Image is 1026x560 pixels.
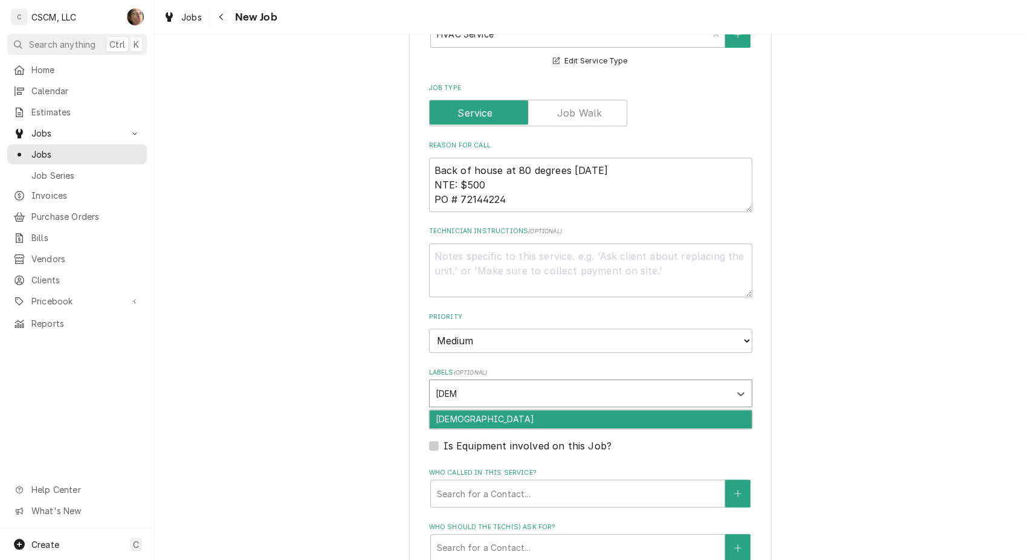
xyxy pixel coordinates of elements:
[31,295,123,307] span: Pricebook
[429,227,752,297] div: Technician Instructions
[31,504,140,517] span: What's New
[31,539,59,550] span: Create
[429,523,752,532] label: Who should the tech(s) ask for?
[734,544,741,552] svg: Create New Contact
[7,34,147,55] button: Search anythingCtrlK
[31,189,141,202] span: Invoices
[7,185,147,205] a: Invoices
[528,228,562,234] span: ( optional )
[7,501,147,521] a: Go to What's New
[7,480,147,500] a: Go to Help Center
[31,63,141,76] span: Home
[31,317,141,330] span: Reports
[7,270,147,290] a: Clients
[7,60,147,80] a: Home
[429,158,752,212] textarea: Back of house at 80 degrees [DATE] NTE: $500 PO # 72144224
[31,148,141,161] span: Jobs
[31,11,76,24] div: CSCM, LLC
[11,8,28,25] div: C
[7,166,147,185] a: Job Series
[429,227,752,236] label: Technician Instructions
[429,468,752,507] div: Who called in this service?
[7,314,147,333] a: Reports
[158,7,207,27] a: Jobs
[7,102,147,122] a: Estimates
[429,422,752,453] div: Equipment Expected
[429,312,752,322] label: Priority
[725,480,750,507] button: Create New Contact
[31,210,141,223] span: Purchase Orders
[29,38,95,51] span: Search anything
[429,368,752,378] label: Labels
[7,291,147,311] a: Go to Pricebook
[31,85,141,97] span: Calendar
[429,8,752,68] div: Service Type
[31,483,140,496] span: Help Center
[429,312,752,353] div: Priority
[31,127,123,140] span: Jobs
[31,231,141,244] span: Bills
[444,439,611,453] label: Is Equipment involved on this Job?
[429,83,752,93] label: Job Type
[7,81,147,101] a: Calendar
[429,141,752,150] label: Reason For Call
[429,83,752,126] div: Job Type
[31,169,141,182] span: Job Series
[430,410,752,429] div: [DEMOGRAPHIC_DATA]
[551,54,629,69] button: Edit Service Type
[127,8,144,25] div: SH
[31,274,141,286] span: Clients
[734,489,741,498] svg: Create New Contact
[109,38,125,51] span: Ctrl
[31,106,141,118] span: Estimates
[7,123,147,143] a: Go to Jobs
[181,11,202,24] span: Jobs
[429,368,752,407] div: Labels
[453,369,487,376] span: ( optional )
[7,228,147,248] a: Bills
[7,249,147,269] a: Vendors
[133,538,139,551] span: C
[134,38,139,51] span: K
[231,9,277,25] span: New Job
[31,253,141,265] span: Vendors
[127,8,144,25] div: Serra Heyen's Avatar
[429,468,752,478] label: Who called in this service?
[429,141,752,211] div: Reason For Call
[7,144,147,164] a: Jobs
[212,7,231,27] button: Navigate back
[7,207,147,227] a: Purchase Orders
